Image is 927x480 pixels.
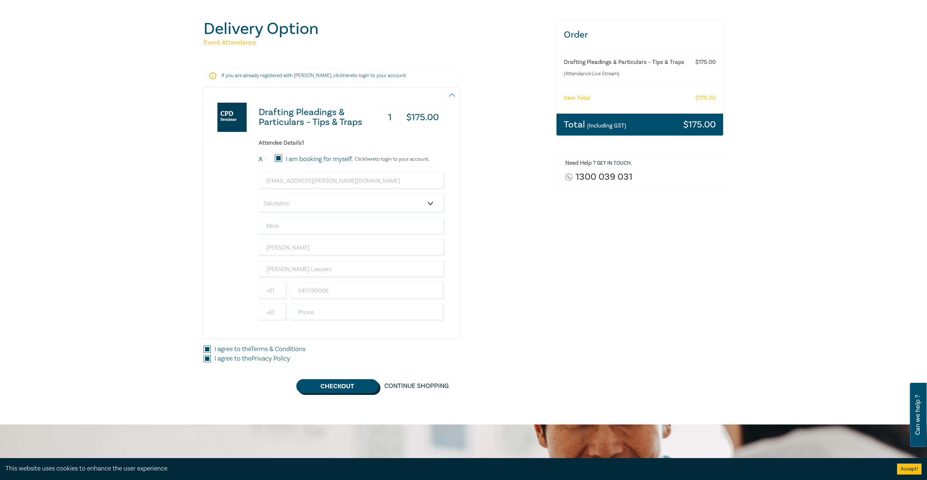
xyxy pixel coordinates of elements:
[587,122,626,129] small: (Including GST)
[565,160,718,167] h6: Need Help ? .
[259,107,379,127] h3: Drafting Pleadings & Particulars – Tips & Traps
[575,172,632,182] a: 1300 039 031
[286,155,353,164] label: I am booking for myself.
[251,354,290,363] a: Privacy Policy
[365,156,375,163] a: here
[259,217,445,235] input: First Name*
[290,304,445,321] input: Phone
[259,260,445,278] input: Company
[564,120,626,129] h3: Total
[382,107,398,127] h3: 1
[221,72,441,79] p: If you are already registered with [PERSON_NAME], click to login to your account
[564,70,687,77] small: (Attendance: Live Stream )
[400,107,445,127] h3: $ 175.00
[695,95,716,102] h6: $ 175.00
[379,379,455,393] a: Continue Shopping
[214,344,305,354] label: I agree to the
[259,304,287,321] input: +61
[259,172,445,190] input: Attendee Email*
[259,239,445,256] input: Last Name*
[695,59,716,66] h6: $ 175.00
[251,345,305,353] a: Terms & Conditions
[259,282,287,300] input: +61
[214,354,290,363] label: I agree to the
[556,20,723,50] h3: Order
[683,120,716,129] h3: $ 175.00
[259,140,445,146] h6: Attendee Details 1
[296,379,379,393] button: Checkout
[265,157,266,162] small: 1
[343,72,353,79] a: here
[914,387,921,443] span: Can we help ?
[353,156,429,162] p: Click to login to your account.
[897,464,922,475] button: Accept cookies
[204,19,547,38] h1: Delivery Option
[564,59,687,66] h6: Drafting Pleadings & Particulars – Tips & Traps
[564,95,590,102] h6: Item Total
[204,38,547,47] h5: Event Attendance
[217,103,247,132] img: Drafting Pleadings & Particulars – Tips & Traps
[597,160,631,167] a: Get in touch
[290,282,445,300] input: Mobile*
[5,464,886,473] div: This website uses cookies to enhance the user experience.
